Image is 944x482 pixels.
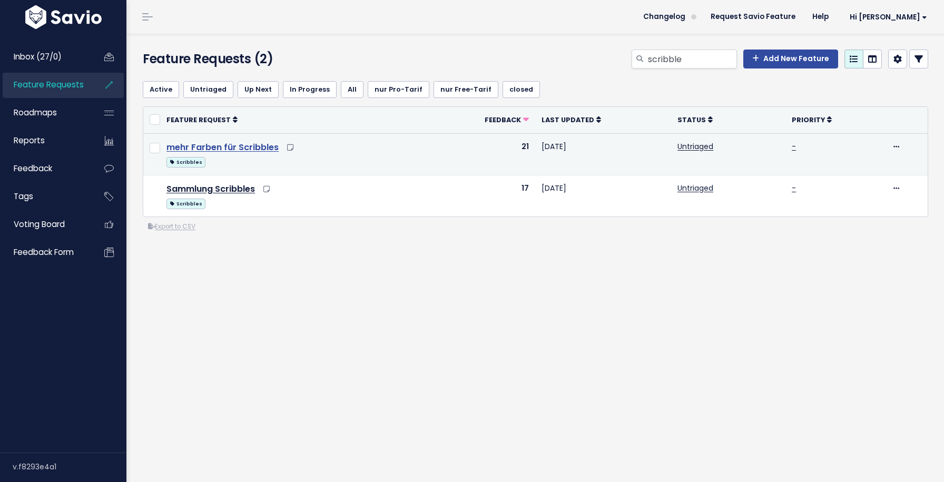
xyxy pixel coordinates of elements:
span: Inbox (27/0) [14,51,62,62]
span: Feedback [14,163,52,174]
h4: Feature Requests (2) [143,50,394,68]
a: Inbox (27/0) [3,45,87,69]
span: Reports [14,135,45,146]
span: Tags [14,191,33,202]
a: mehr Farben für Scribbles [166,141,279,153]
a: Active [143,81,179,98]
a: Feedback [485,114,529,125]
a: nur Pro-Tarif [368,81,429,98]
a: Scribbles [166,155,205,168]
td: 21 [428,133,535,175]
a: Tags [3,184,87,209]
span: Scribbles [166,199,205,209]
span: Hi [PERSON_NAME] [850,13,927,21]
input: Search features... [647,50,737,68]
a: - [792,183,796,193]
a: Export to CSV [148,222,195,231]
a: Untriaged [677,183,713,193]
a: Voting Board [3,212,87,237]
a: All [341,81,363,98]
a: nur Free-Tarif [434,81,498,98]
a: - [792,141,796,152]
a: Sammlung Scribbles [166,183,255,195]
td: [DATE] [535,175,672,216]
a: Hi [PERSON_NAME] [837,9,936,25]
a: Feedback [3,156,87,181]
a: closed [503,81,540,98]
a: Untriaged [183,81,233,98]
span: Feature Request [166,115,231,124]
td: 17 [428,175,535,216]
a: Feature Requests [3,73,87,97]
a: Scribbles [166,196,205,210]
span: Scribbles [166,157,205,168]
ul: Filter feature requests [143,81,928,98]
a: In Progress [283,81,337,98]
span: Priority [792,115,825,124]
a: Help [804,9,837,25]
a: Untriaged [677,141,713,152]
a: Last Updated [542,114,601,125]
span: Voting Board [14,219,65,230]
a: Reports [3,129,87,153]
span: Changelog [643,13,685,21]
img: logo-white.9d6f32f41409.svg [23,5,104,29]
a: Feedback form [3,240,87,264]
span: Roadmaps [14,107,57,118]
a: Up Next [238,81,279,98]
a: Roadmaps [3,101,87,125]
a: Add New Feature [743,50,838,68]
td: [DATE] [535,133,672,175]
span: Feature Requests [14,79,84,90]
div: v.f8293e4a1 [13,453,126,480]
a: Priority [792,114,832,125]
span: Last Updated [542,115,594,124]
span: Feedback [485,115,521,124]
a: Status [677,114,713,125]
a: Feature Request [166,114,238,125]
span: Feedback form [14,247,74,258]
span: Status [677,115,706,124]
a: Request Savio Feature [702,9,804,25]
